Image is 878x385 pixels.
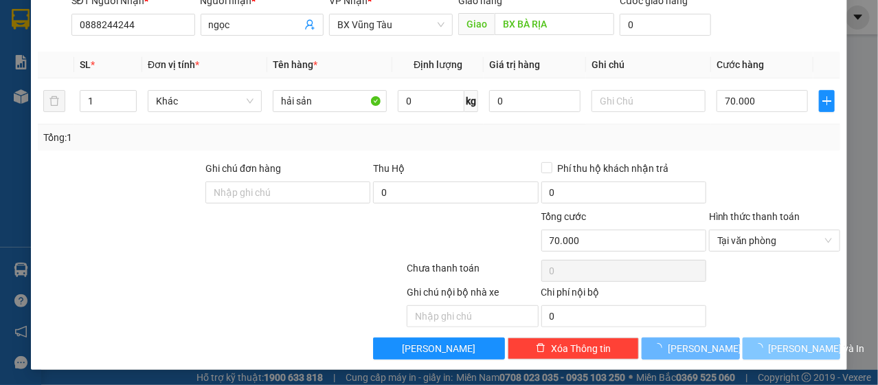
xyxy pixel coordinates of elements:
[620,14,711,36] input: Cước giao hàng
[592,90,706,112] input: Ghi Chú
[407,305,538,327] input: Nhập ghi chú
[464,90,478,112] span: kg
[205,181,370,203] input: Ghi chú đơn hàng
[551,341,611,356] span: Xóa Thông tin
[754,343,769,353] span: loading
[717,230,832,251] span: Tại văn phòng
[508,338,639,360] button: deleteXóa Thông tin
[458,13,495,35] span: Giao
[541,211,587,222] span: Tổng cước
[95,74,183,120] li: VP BX [GEOGRAPHIC_DATA]
[43,90,65,112] button: delete
[43,130,340,145] div: Tổng: 1
[156,91,254,111] span: Khác
[337,14,444,35] span: BX Vũng Tàu
[541,285,706,305] div: Chi phí nội bộ
[205,163,281,174] label: Ghi chú đơn hàng
[820,96,834,107] span: plus
[536,343,545,354] span: delete
[709,211,800,222] label: Hình thức thanh toán
[7,7,199,58] li: Cúc Tùng Limousine
[405,261,539,285] div: Chưa thanh toán
[552,161,675,176] span: Phí thu hộ khách nhận trả
[642,338,740,360] button: [PERSON_NAME]
[489,59,540,70] span: Giá trị hàng
[489,90,581,112] input: 0
[148,59,199,70] span: Đơn vị tính
[668,341,741,356] span: [PERSON_NAME]
[373,163,405,174] span: Thu Hộ
[743,338,841,360] button: [PERSON_NAME] và In
[273,90,387,112] input: VD: Bàn, Ghế
[407,285,538,305] div: Ghi chú nội bộ nhà xe
[414,59,462,70] span: Định lượng
[717,59,764,70] span: Cước hàng
[80,59,91,70] span: SL
[7,74,95,120] li: VP VP [GEOGRAPHIC_DATA] xe Limousine
[495,13,614,35] input: Dọc đường
[769,341,865,356] span: [PERSON_NAME] và In
[273,59,317,70] span: Tên hàng
[304,19,315,30] span: user-add
[819,90,835,112] button: plus
[653,343,668,353] span: loading
[403,341,476,356] span: [PERSON_NAME]
[373,338,504,360] button: [PERSON_NAME]
[586,52,711,78] th: Ghi chú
